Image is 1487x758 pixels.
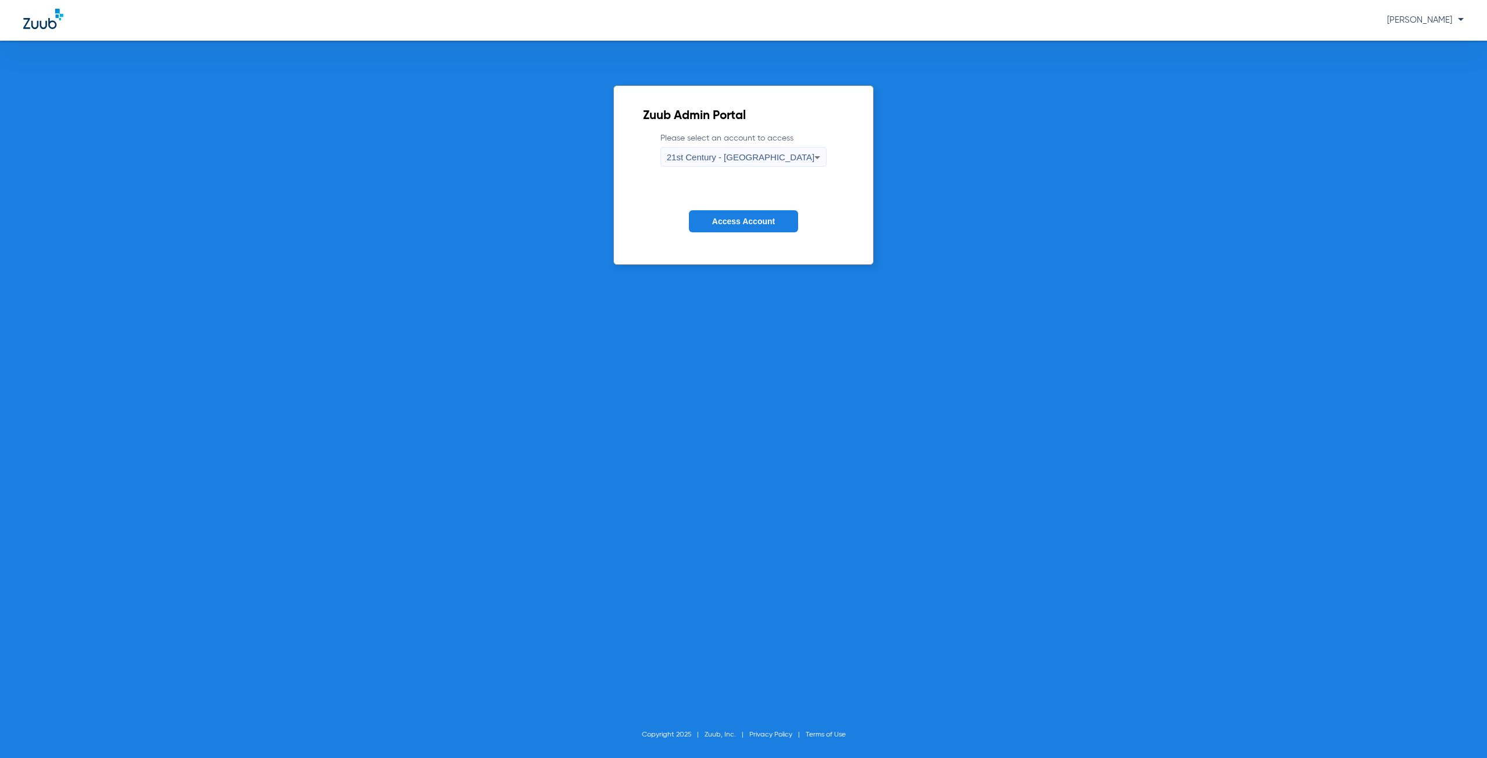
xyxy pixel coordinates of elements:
a: Privacy Policy [749,731,792,738]
h2: Zuub Admin Portal [643,110,845,122]
span: 21st Century - [GEOGRAPHIC_DATA] [667,152,815,162]
label: Please select an account to access [660,132,827,167]
button: Access Account [689,210,798,233]
span: Access Account [712,217,775,226]
a: Terms of Use [806,731,846,738]
img: Zuub Logo [23,9,63,29]
span: [PERSON_NAME] [1387,16,1464,24]
li: Zuub, Inc. [705,729,749,741]
li: Copyright 2025 [642,729,705,741]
